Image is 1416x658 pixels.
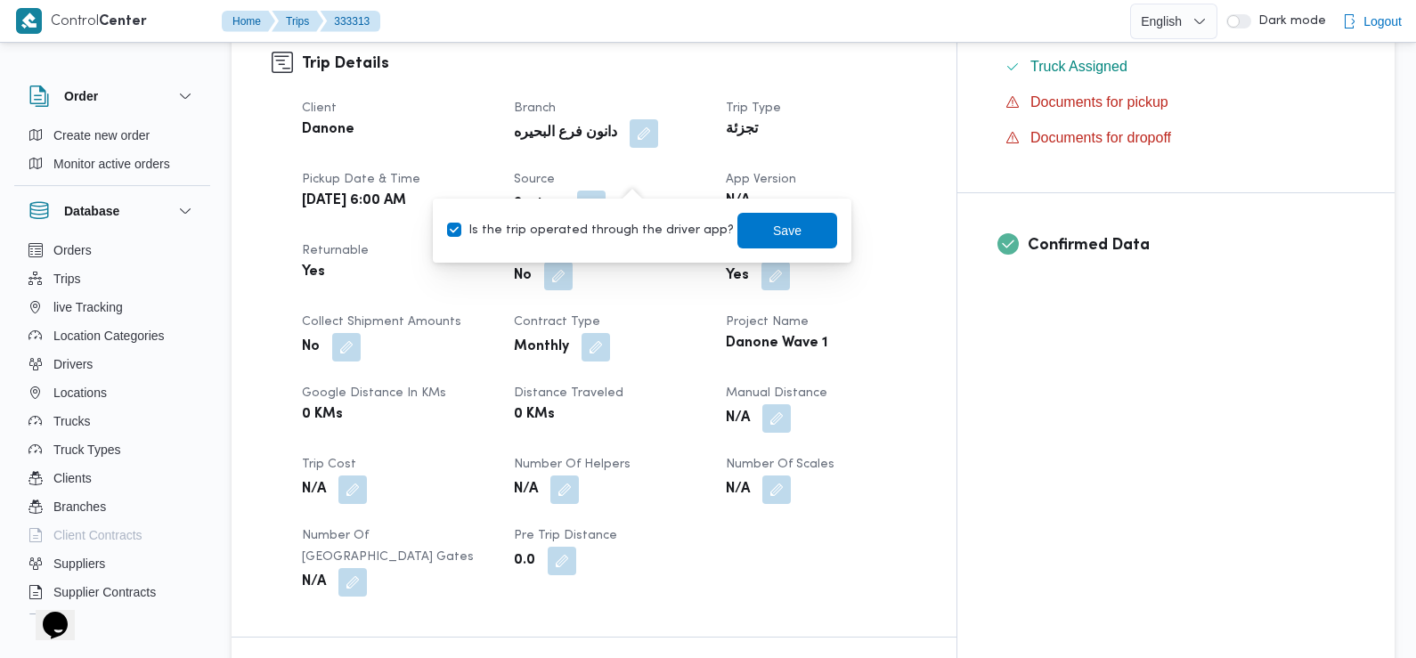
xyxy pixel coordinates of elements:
button: Trips [21,264,203,293]
button: Monitor active orders [21,150,203,178]
span: Branch [514,102,556,114]
span: Location Categories [53,325,165,346]
b: System [514,194,565,215]
span: Dark mode [1251,14,1326,28]
span: Returnable [302,245,369,256]
b: 0.0 [514,550,535,572]
b: Center [99,15,147,28]
button: Documents for dropoff [998,124,1355,152]
button: Trucks [21,407,203,435]
span: Locations [53,382,107,403]
span: Truck Assigned [1030,56,1127,77]
button: Orders [21,236,203,264]
h3: Order [64,85,98,107]
span: Clients [53,467,92,489]
b: Yes [726,265,749,287]
h3: Trip Details [302,52,916,76]
button: Database [28,200,196,222]
span: Collect Shipment Amounts [302,316,461,328]
img: X8yXhbKr1z7QwAAAABJRU5ErkJggg== [16,8,42,34]
button: Create new order [21,121,203,150]
span: Contract Type [514,316,600,328]
b: No [302,337,320,358]
span: Number of Scales [726,459,834,470]
button: Truck Assigned [998,53,1355,81]
b: No [514,265,532,287]
b: N/A [302,479,326,500]
h3: Database [64,200,119,222]
span: Project Name [726,316,809,328]
button: Documents for pickup [998,88,1355,117]
span: Trips [53,268,81,289]
span: Create new order [53,125,150,146]
b: 0 KMs [302,404,343,426]
span: Trucks [53,410,90,432]
button: Branches [21,492,203,521]
span: Documents for dropoff [1030,127,1171,149]
span: Suppliers [53,553,105,574]
span: Drivers [53,353,93,375]
button: live Tracking [21,293,203,321]
button: 333313 [320,11,380,32]
h3: Confirmed Data [1028,233,1355,257]
b: Danone Wave 1 [726,333,827,354]
span: Client Contracts [53,524,142,546]
button: Truck Types [21,435,203,464]
span: Source [514,174,555,185]
b: N/A [726,408,750,429]
button: Devices [21,606,203,635]
span: Documents for dropoff [1030,130,1171,145]
span: Save [773,220,802,241]
div: Order [14,121,210,185]
button: Suppliers [21,549,203,578]
button: Logout [1335,4,1409,39]
b: Danone [302,119,354,141]
div: Database [14,236,210,621]
b: Monthly [514,337,569,358]
button: Home [222,11,275,32]
span: Manual Distance [726,387,827,399]
span: Pre Trip Distance [514,530,617,541]
span: Supplier Contracts [53,581,156,603]
span: App Version [726,174,796,185]
span: Number of [GEOGRAPHIC_DATA] Gates [302,530,474,563]
b: Yes [302,262,325,283]
button: Clients [21,464,203,492]
span: Distance Traveled [514,387,623,399]
b: N/A [514,479,538,500]
span: Client [302,102,337,114]
span: Documents for pickup [1030,92,1168,113]
button: Location Categories [21,321,203,350]
span: Pickup date & time [302,174,420,185]
span: Google distance in KMs [302,387,446,399]
span: live Tracking [53,297,123,318]
span: Truck Assigned [1030,59,1127,74]
button: Drivers [21,350,203,378]
button: Supplier Contracts [21,578,203,606]
span: Trip Type [726,102,781,114]
b: N/A [726,479,750,500]
b: 0 KMs [514,404,555,426]
b: دانون فرع البحيره [514,123,617,144]
label: Is the trip operated through the driver app? [447,220,734,241]
span: Logout [1363,11,1402,32]
span: Branches [53,496,106,517]
span: Truck Types [53,439,120,460]
b: N/A [726,191,750,212]
button: Trips [272,11,323,32]
span: Monitor active orders [53,153,170,175]
span: Number of Helpers [514,459,631,470]
span: Trip Cost [302,459,356,470]
button: Client Contracts [21,521,203,549]
button: Order [28,85,196,107]
span: Documents for pickup [1030,94,1168,110]
iframe: chat widget [18,587,75,640]
b: N/A [302,572,326,593]
button: Save [737,213,837,248]
button: Locations [21,378,203,407]
span: Orders [53,240,92,261]
b: تجزئة [726,119,758,141]
b: [DATE] 6:00 AM [302,191,406,212]
span: Devices [53,610,98,631]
